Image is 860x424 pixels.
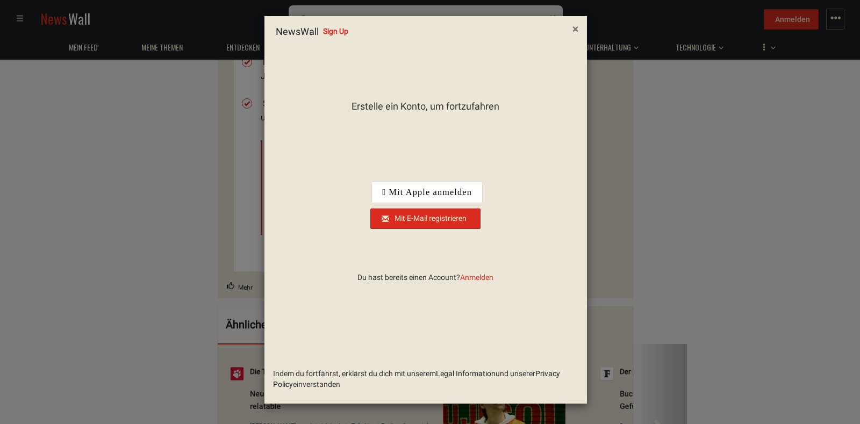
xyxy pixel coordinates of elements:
h4: Erstelle ein Konto, um fortzufahren [352,101,499,112]
a: Legal Information [436,369,496,378]
div: Mit E-Mail registrieren [377,213,474,224]
button: Next [370,209,481,229]
span: Anmelden [460,273,493,282]
div: Mit Apple anmelden [371,182,483,203]
span: Sign Up [323,27,348,41]
iframe: Schaltfläche „Über Google anmelden“ [365,154,489,177]
div: Indem du fortfährst, erklärst du dich mit unserem und unserer einverstanden [273,368,578,390]
span: × [572,23,578,35]
button: Close [564,16,586,43]
div: Du hast bereits einen Account? [357,272,493,283]
a: NewsWall [273,18,321,45]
